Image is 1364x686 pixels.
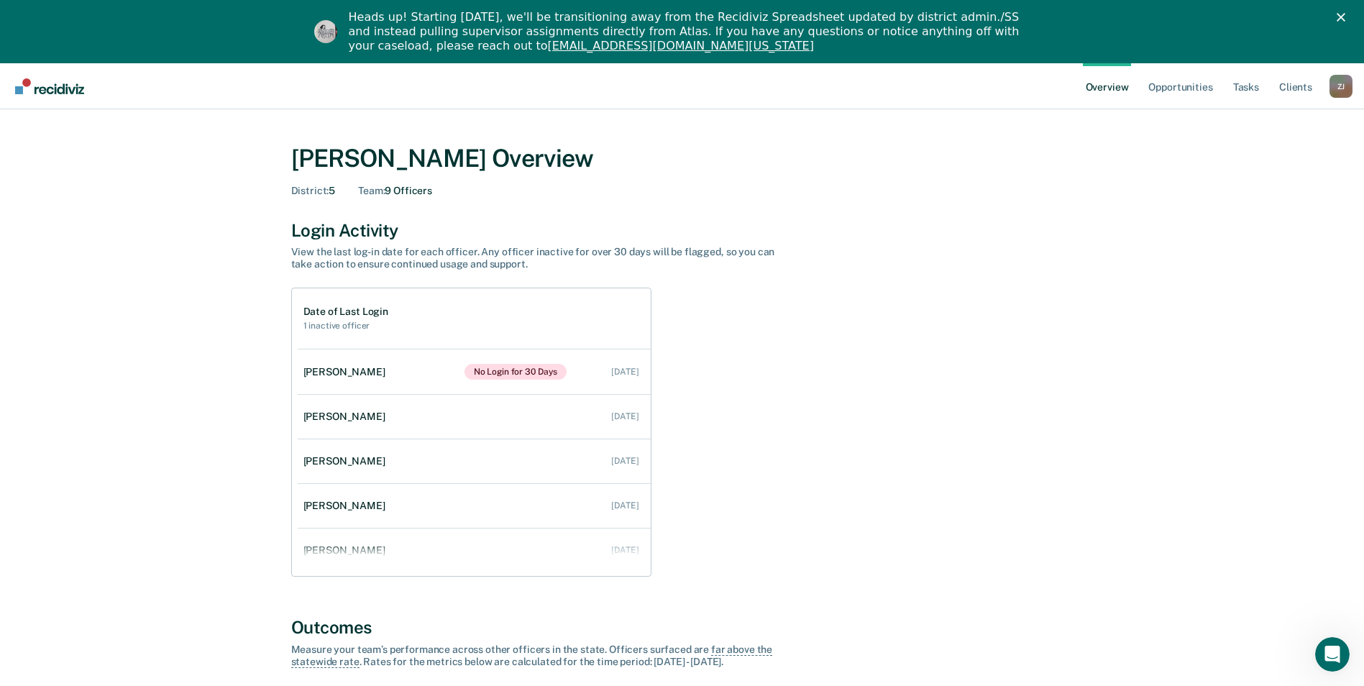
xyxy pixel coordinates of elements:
[358,185,385,196] span: Team :
[1083,63,1132,109] a: Overview
[298,396,651,437] a: [PERSON_NAME] [DATE]
[349,10,1027,53] div: Heads up! Starting [DATE], we'll be transitioning away from the Recidiviz Spreadsheet updated by ...
[303,306,388,318] h1: Date of Last Login
[1337,13,1351,22] div: Close
[611,367,638,377] div: [DATE]
[298,349,651,394] a: [PERSON_NAME]No Login for 30 Days [DATE]
[358,185,432,197] div: 9 Officers
[291,144,1074,173] div: [PERSON_NAME] Overview
[291,220,1074,241] div: Login Activity
[611,456,638,466] div: [DATE]
[303,455,391,467] div: [PERSON_NAME]
[303,544,391,557] div: [PERSON_NAME]
[303,321,388,331] h2: 1 inactive officer
[291,617,1074,638] div: Outcomes
[298,441,651,482] a: [PERSON_NAME] [DATE]
[298,530,651,571] a: [PERSON_NAME] [DATE]
[298,485,651,526] a: [PERSON_NAME] [DATE]
[303,411,391,423] div: [PERSON_NAME]
[1230,63,1262,109] a: Tasks
[291,644,795,668] div: Measure your team’s performance across other officer s in the state. Officer s surfaced are . Rat...
[291,246,795,270] div: View the last log-in date for each officer. Any officer inactive for over 30 days will be flagged...
[464,364,567,380] span: No Login for 30 Days
[303,500,391,512] div: [PERSON_NAME]
[314,20,337,43] img: Profile image for Kim
[547,39,813,52] a: [EMAIL_ADDRESS][DOMAIN_NAME][US_STATE]
[611,411,638,421] div: [DATE]
[291,644,773,668] span: far above the statewide rate
[611,545,638,555] div: [DATE]
[1145,63,1215,109] a: Opportunities
[15,78,84,94] img: Recidiviz
[611,500,638,511] div: [DATE]
[1329,75,1352,98] button: Profile dropdown button
[1315,637,1350,672] iframe: Intercom live chat
[303,366,391,378] div: [PERSON_NAME]
[291,185,336,197] div: 5
[1276,63,1315,109] a: Clients
[291,185,329,196] span: District :
[1329,75,1352,98] div: Z J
